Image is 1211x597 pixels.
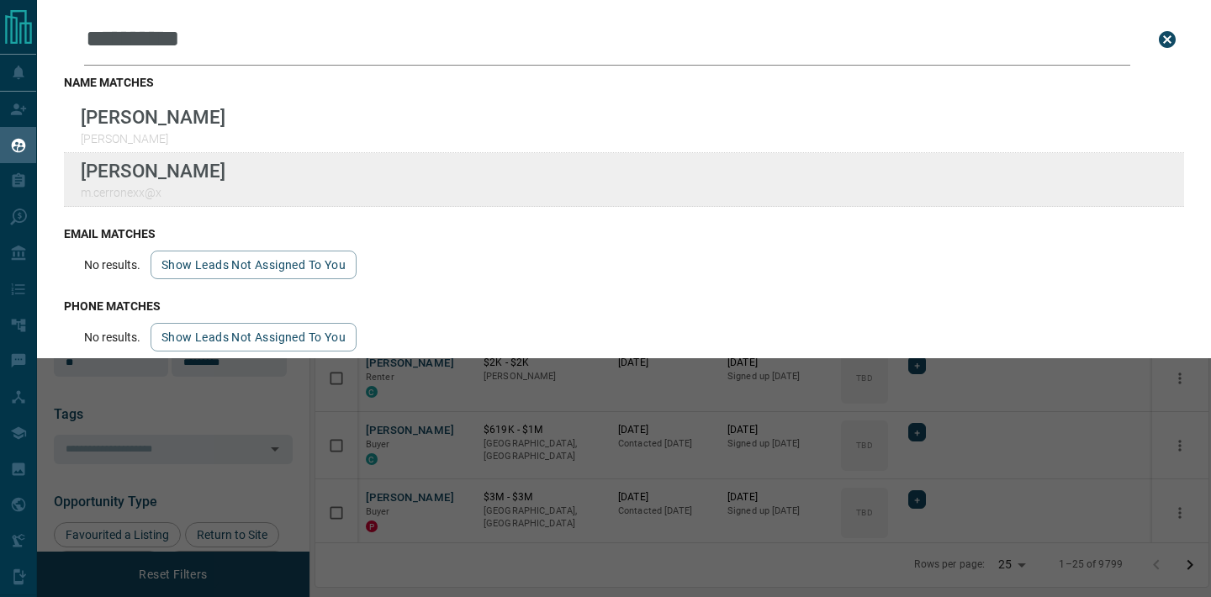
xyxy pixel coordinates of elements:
p: m.cerronexx@x [81,186,225,199]
button: close search bar [1150,23,1184,56]
p: [PERSON_NAME] [81,132,225,145]
p: [PERSON_NAME] [81,160,225,182]
p: No results. [84,330,140,344]
p: [PERSON_NAME] [81,106,225,128]
h3: email matches [64,227,1184,240]
p: No results. [84,258,140,272]
h3: phone matches [64,299,1184,313]
button: show leads not assigned to you [151,251,357,279]
h3: name matches [64,76,1184,89]
button: show leads not assigned to you [151,323,357,351]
